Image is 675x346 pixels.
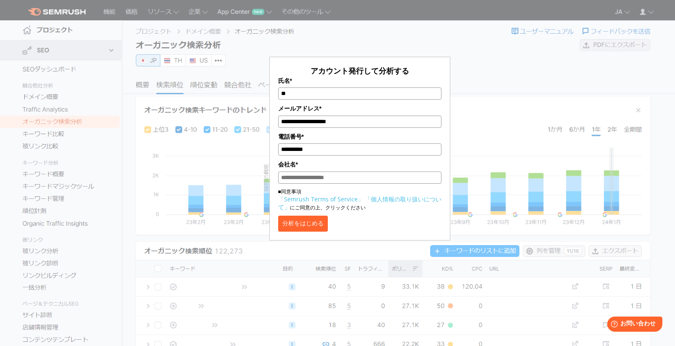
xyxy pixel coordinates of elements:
a: 「Semrush Terms of Service」 [278,195,364,203]
a: 「個人情報の取り扱いについて」 [278,195,441,211]
iframe: Help widget launcher [600,313,666,337]
span: アカウント発行して分析する [311,66,409,76]
label: 電話番号* [278,132,441,141]
button: 分析をはじめる [278,216,328,232]
label: メールアドレス* [278,104,441,113]
p: ■同意事項 にご同意の上、クリックください [278,188,441,211]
